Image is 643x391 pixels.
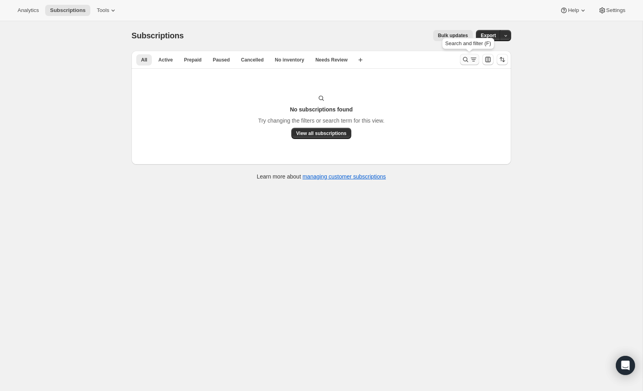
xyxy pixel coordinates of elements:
span: Cancelled [241,57,264,63]
button: Export [476,30,501,41]
span: No inventory [275,57,304,63]
p: Learn more about [257,173,386,181]
button: Settings [593,5,630,16]
button: Help [555,5,591,16]
button: View all subscriptions [291,128,351,139]
a: managing customer subscriptions [303,173,386,180]
button: Search and filter results [460,54,479,65]
span: Analytics [18,7,39,14]
span: Bulk updates [438,32,468,39]
button: Tools [92,5,122,16]
button: Analytics [13,5,44,16]
span: Prepaid [184,57,201,63]
button: Customize table column order and visibility [482,54,494,65]
span: Subscriptions [50,7,86,14]
span: Tools [97,7,109,14]
button: Bulk updates [433,30,473,41]
span: View all subscriptions [296,130,346,137]
p: Try changing the filters or search term for this view. [258,117,384,125]
div: Open Intercom Messenger [616,356,635,375]
span: Settings [606,7,625,14]
span: Subscriptions [131,31,184,40]
span: Export [481,32,496,39]
h3: No subscriptions found [290,105,352,113]
span: Paused [213,57,230,63]
span: All [141,57,147,63]
span: Active [158,57,173,63]
button: Sort the results [497,54,508,65]
span: Needs Review [315,57,348,63]
button: Create new view [354,54,367,65]
button: Subscriptions [45,5,90,16]
span: Help [568,7,579,14]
